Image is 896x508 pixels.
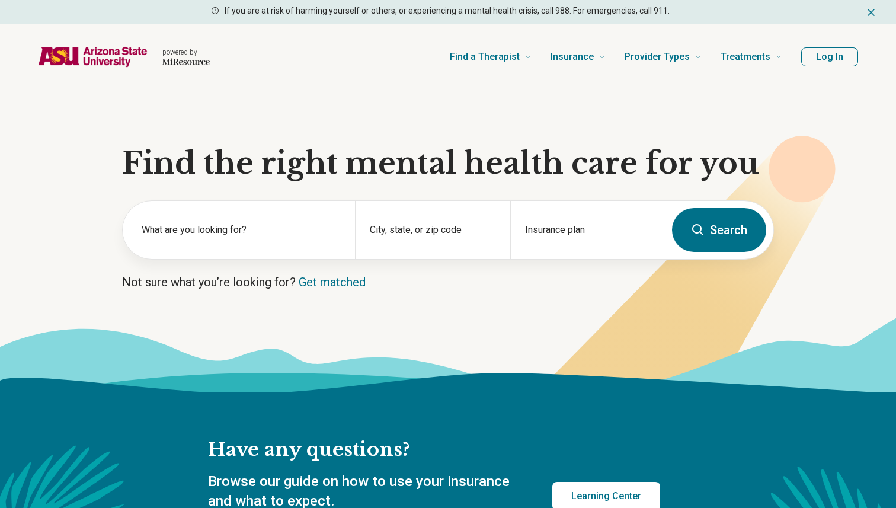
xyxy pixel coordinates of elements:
button: Search [672,208,766,252]
a: Provider Types [625,33,702,81]
h1: Find the right mental health care for you [122,146,774,181]
label: What are you looking for? [142,223,341,237]
a: Home page [38,38,210,76]
span: Find a Therapist [450,49,520,65]
h2: Have any questions? [208,437,660,462]
a: Treatments [721,33,782,81]
button: Log In [801,47,858,66]
button: Dismiss [865,5,877,19]
p: If you are at risk of harming yourself or others, or experiencing a mental health crisis, call 98... [225,5,670,17]
span: Provider Types [625,49,690,65]
a: Insurance [551,33,606,81]
a: Find a Therapist [450,33,532,81]
a: Get matched [299,275,366,289]
p: Not sure what you’re looking for? [122,274,774,290]
span: Insurance [551,49,594,65]
span: Treatments [721,49,770,65]
p: powered by [162,47,210,57]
